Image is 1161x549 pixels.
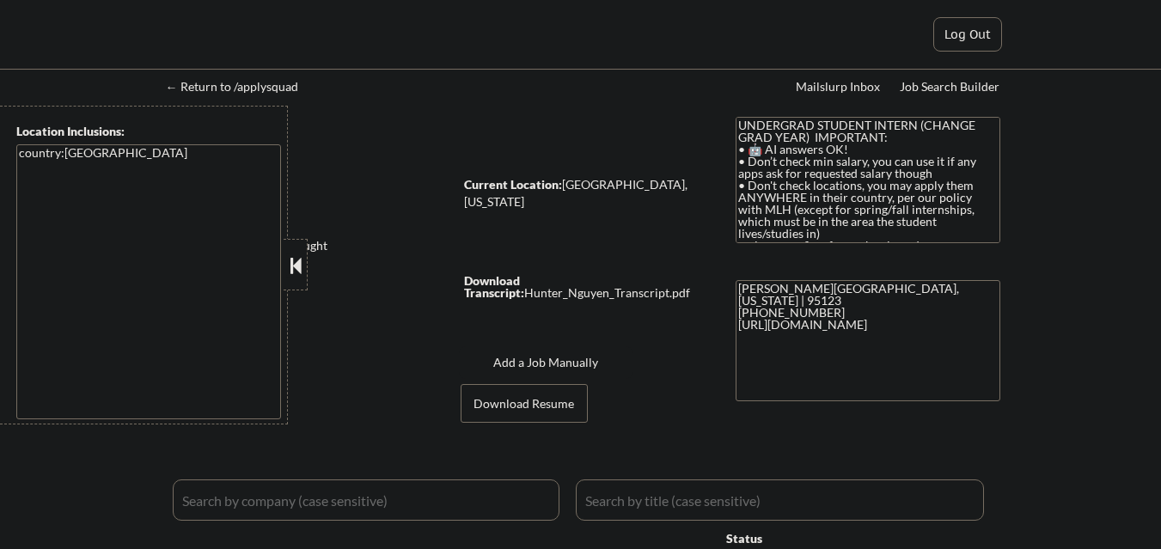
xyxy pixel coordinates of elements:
[166,80,315,97] a: ← Return to /applysquad
[796,81,882,93] div: Mailslurp Inbox
[166,81,315,93] div: ← Return to /applysquad
[464,177,562,192] strong: Current Location:
[16,123,281,140] div: Location Inclusions:
[464,273,524,300] strong: Download Transcript:
[461,384,588,423] button: Download Resume
[464,275,703,299] div: Hunter_Nguyen_Transcript.pdf
[167,237,453,254] div: 156 sent / 250 bought
[900,81,1000,93] div: Job Search Builder
[576,479,984,521] input: Search by title (case sensitive)
[796,80,882,97] a: Mailslurp Inbox
[459,346,632,379] button: Add a Job Manually
[933,17,1002,52] button: Log Out
[464,274,703,299] a: Download Transcript:Hunter_Nguyen_Transcript.pdf
[173,479,559,521] input: Search by company (case sensitive)
[900,80,1000,97] a: Job Search Builder
[464,176,707,210] div: [GEOGRAPHIC_DATA], [US_STATE]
